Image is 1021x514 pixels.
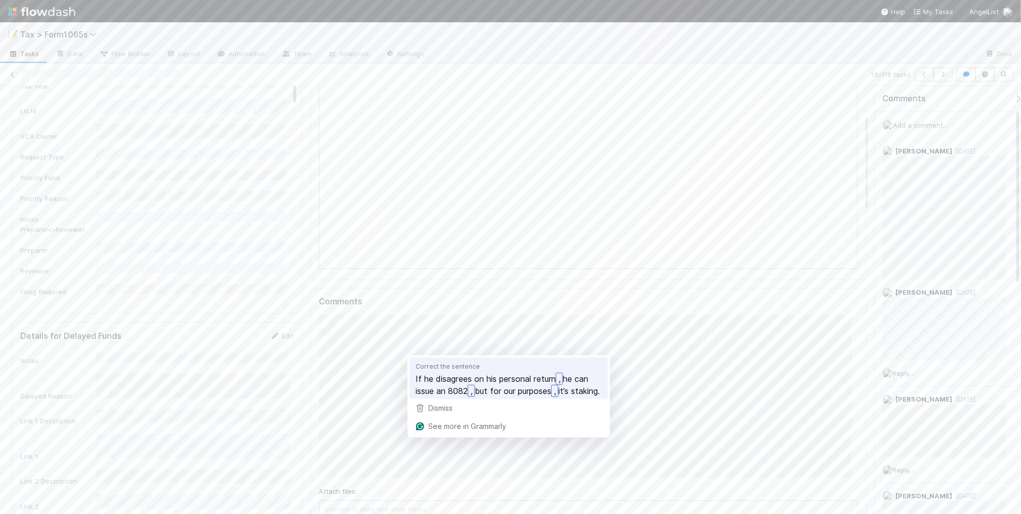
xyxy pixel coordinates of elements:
span: Reply... [892,369,914,377]
span: [PERSON_NAME] [895,395,952,403]
img: avatar_66854b90-094e-431f-b713-6ac88429a2b8.png [882,288,892,298]
a: Layout [158,47,208,63]
img: avatar_66854b90-094e-431f-b713-6ac88429a2b8.png [882,146,892,156]
a: Settings [377,47,432,63]
span: My Tasks [913,8,953,16]
a: Automation [208,47,273,63]
div: Request Type [20,152,96,162]
span: AngelList [969,8,999,16]
span: [DATE] [952,492,975,500]
div: Reviewer [20,266,96,276]
a: My Tasks [913,7,953,17]
img: avatar_66854b90-094e-431f-b713-6ac88429a2b8.png [882,491,892,501]
span: 13 of 18 tasks [871,69,911,80]
span: Add a comment... [893,121,948,129]
a: Docs [977,47,1021,63]
span: [DATE] [952,396,975,403]
div: Llc Id [20,106,96,116]
div: Notes [20,355,96,366]
span: Tasks [8,49,39,59]
a: Data [48,47,91,63]
span: Flow Builder [99,49,150,59]
span: 📝 [8,30,18,38]
div: Help [881,7,905,17]
div: Link 1 [20,451,96,461]
div: Filing Required [20,287,96,297]
a: Analytics [319,47,377,63]
img: logo-inverted-e16ddd16eac7371096b0.svg [8,3,75,20]
img: avatar_45ea4894-10ca-450f-982d-dabe3bd75b0b.png [882,465,892,475]
span: [PERSON_NAME] [895,492,952,500]
a: Edit [270,332,294,340]
div: Link 2 [20,501,96,511]
div: Priority Fund [20,173,96,183]
h5: Details for Delayed Funds [20,331,121,341]
span: [DATE] [952,289,975,296]
span: [DATE] [952,147,975,155]
span: Tax > Form1065s [20,29,102,39]
a: Team [273,47,319,63]
div: Link 1 Description [20,416,96,426]
img: avatar_45ea4894-10ca-450f-982d-dabe3bd75b0b.png [883,120,893,130]
iframe: To enrich screen reader interactions, please activate Accessibility in Grammarly extension settings [319,16,858,269]
span: Comments [882,94,926,104]
span: [PERSON_NAME] [895,147,952,155]
h5: Comments [319,297,858,307]
img: avatar_45ea4894-10ca-450f-982d-dabe3bd75b0b.png [1003,7,1013,17]
span: [PERSON_NAME] [895,288,952,296]
div: Tax Year [20,81,96,91]
span: Reply... [892,466,914,474]
img: avatar_45ea4894-10ca-450f-982d-dabe3bd75b0b.png [882,368,892,378]
img: avatar_66854b90-094e-431f-b713-6ac88429a2b8.png [882,394,892,405]
div: Notes - Preparer<>Reviewer [20,214,96,234]
div: Preparer [20,245,96,255]
div: Delayed Reason [20,391,96,401]
div: Priority Reason [20,193,96,204]
a: Flow Builder [91,47,158,63]
div: Link 2 Description [20,476,96,486]
label: Attach files: [319,486,357,496]
div: VCA Owner [20,131,96,141]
